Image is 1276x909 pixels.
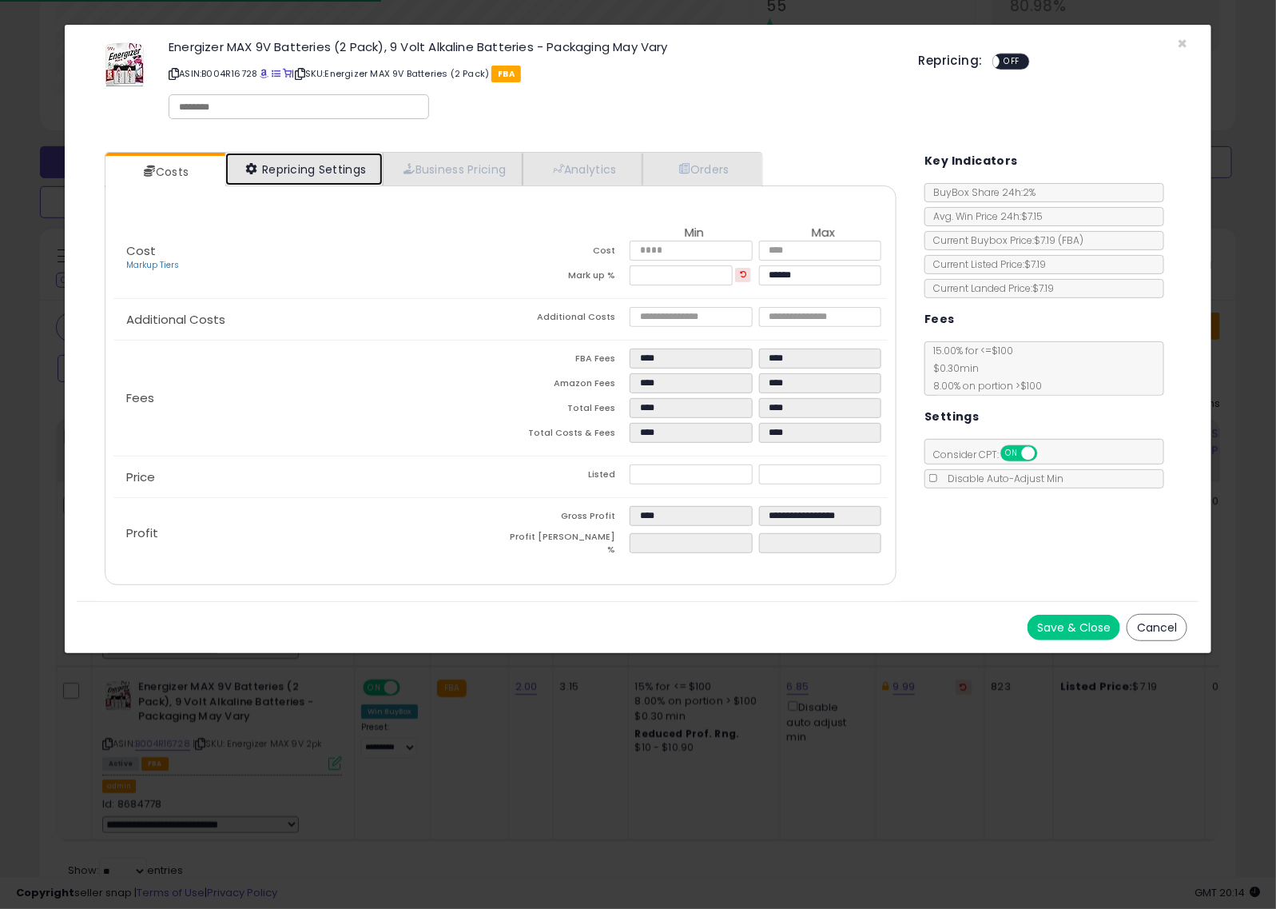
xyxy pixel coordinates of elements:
td: Mark up % [501,265,630,290]
a: All offer listings [272,67,280,80]
th: Min [630,226,759,241]
th: Max [759,226,888,241]
td: Amazon Fees [501,373,630,398]
span: OFF [1000,55,1025,69]
h5: Key Indicators [924,151,1018,171]
h5: Settings [924,407,979,427]
p: Additional Costs [113,313,501,326]
a: Business Pricing [383,153,523,185]
span: Disable Auto-Adjust Min [940,472,1063,485]
span: ON [1002,447,1022,460]
a: BuyBox page [260,67,268,80]
span: Current Listed Price: $7.19 [925,257,1046,271]
p: Cost [113,245,501,272]
td: Total Costs & Fees [501,423,630,448]
td: Gross Profit [501,506,630,531]
a: Analytics [523,153,642,185]
td: Listed [501,464,630,489]
a: Orders [642,153,761,185]
td: Total Fees [501,398,630,423]
span: Consider CPT: [925,448,1059,461]
p: Price [113,471,501,484]
span: Current Landed Price: $7.19 [925,281,1054,295]
span: $0.30 min [925,361,979,375]
span: $7.19 [1034,233,1083,247]
span: FBA [491,66,521,82]
p: ASIN: B004R16728 | SKU: Energizer MAX 9V Batteries (2 Pack) [169,61,895,86]
button: Save & Close [1028,615,1120,640]
button: Cancel [1127,614,1187,641]
span: OFF [1036,447,1061,460]
span: × [1177,32,1187,55]
a: Costs [105,156,224,188]
img: 51jTRyCKC6L._SL60_.jpg [101,41,149,89]
span: 15.00 % for <= $100 [925,344,1042,393]
td: Profit [PERSON_NAME] % [501,531,630,560]
p: Fees [113,392,501,405]
td: Additional Costs [501,307,630,332]
a: Markup Tiers [126,259,179,271]
h3: Energizer MAX 9V Batteries (2 Pack), 9 Volt Alkaline Batteries - Packaging May Vary [169,41,895,53]
span: Current Buybox Price: [925,233,1083,247]
h5: Fees [924,309,955,329]
a: Your listing only [283,67,292,80]
td: FBA Fees [501,349,630,373]
p: Profit [113,527,501,540]
span: Avg. Win Price 24h: $7.15 [925,209,1043,223]
span: ( FBA ) [1058,233,1083,247]
h5: Repricing: [919,54,983,67]
a: Repricing Settings [225,153,384,185]
span: 8.00 % on portion > $100 [925,379,1042,393]
span: BuyBox Share 24h: 2% [925,185,1036,199]
td: Cost [501,241,630,265]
